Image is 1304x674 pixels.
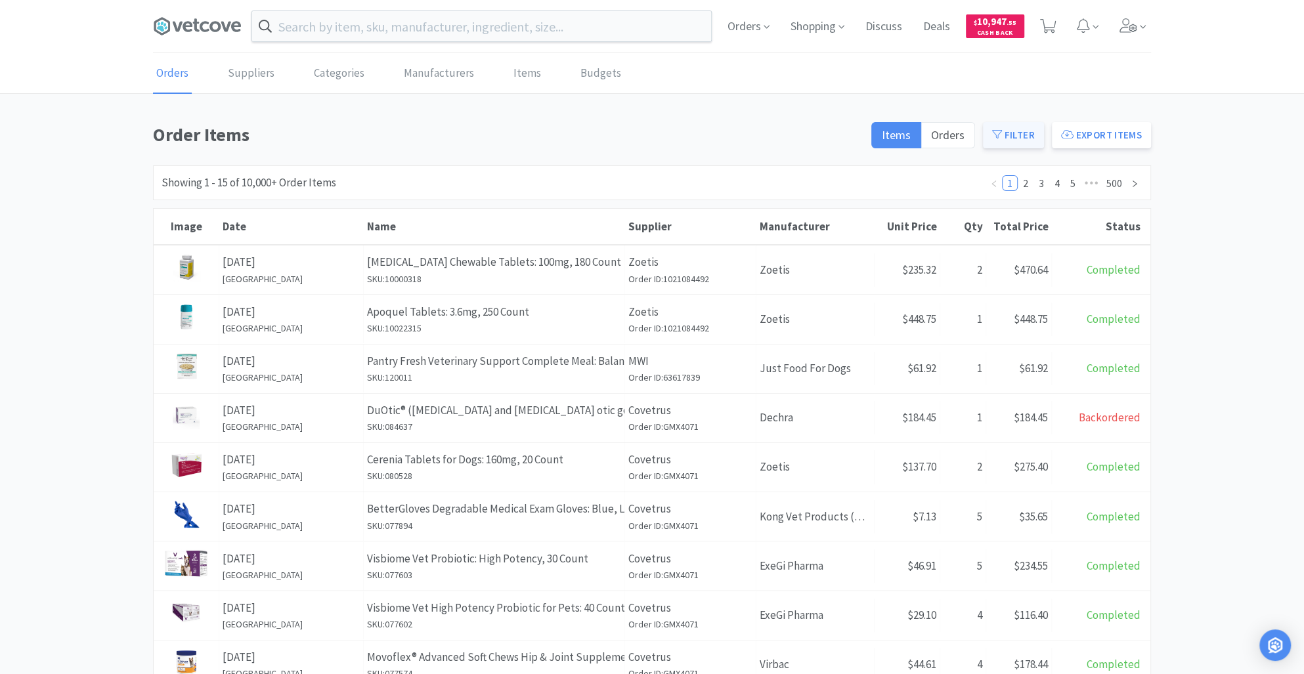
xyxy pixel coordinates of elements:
h6: SKU: 077894 [367,518,621,533]
h6: [GEOGRAPHIC_DATA] [223,272,360,286]
div: 1 [940,303,986,336]
p: [DATE] [223,550,360,568]
h6: [GEOGRAPHIC_DATA] [223,568,360,582]
div: ExeGi Pharma [756,599,875,632]
img: c9cce6e1c4074fea94bb8a2e7f3e633a_567057.png [169,451,203,478]
li: 4 [1049,175,1065,191]
li: Next Page [1127,175,1142,191]
img: 8981404c5abc4141a69d2fbd7d4c2985_569749.png [173,352,200,380]
div: Image [157,219,216,234]
span: $61.92 [1019,361,1048,375]
div: Zoetis [756,303,875,336]
span: $178.44 [1014,657,1048,671]
a: 500 [1102,176,1126,190]
a: 2 [1018,176,1033,190]
div: 5 [940,500,986,534]
li: 1 [1002,175,1018,191]
p: Apoquel Tablets: 3.6mg, 250 Count [367,303,621,321]
a: Suppliers [225,54,278,94]
span: $184.45 [902,410,936,425]
div: Qty [944,219,983,234]
p: MWI [628,352,752,370]
h6: [GEOGRAPHIC_DATA] [223,321,360,335]
div: Kong Vet Products (KVP) [756,500,875,534]
a: $10,947.55Cash Back [966,9,1024,44]
span: $44.61 [907,657,936,671]
span: Items [882,127,911,142]
span: $275.40 [1014,459,1048,474]
li: 3 [1033,175,1049,191]
h6: Order ID: 1021084492 [628,321,752,335]
p: DuOtic® ([MEDICAL_DATA] and [MEDICAL_DATA] otic gel): 1 mL, 20 Count [367,402,621,419]
p: [DATE] [223,451,360,469]
span: Orders [931,127,965,142]
h6: Order ID: 1021084492 [628,272,752,286]
div: 1 [940,401,986,434]
h6: SKU: 080528 [367,469,621,483]
p: Covetrus [628,451,752,469]
div: 2 [940,253,986,287]
h6: [GEOGRAPHIC_DATA] [223,518,360,533]
div: Manufacturer [760,219,871,234]
span: Completed [1087,312,1141,326]
span: $470.64 [1014,263,1048,277]
h6: SKU: 084637 [367,419,621,434]
div: 5 [940,549,986,583]
input: Search by item, sku, manufacturer, ingredient, size... [252,11,711,41]
a: 1 [1003,176,1017,190]
h6: SKU: 120011 [367,370,621,385]
span: Completed [1087,509,1141,524]
h1: Order Items [153,120,863,150]
span: ••• [1081,175,1102,191]
a: Orders [153,54,192,94]
button: Filter [983,122,1044,148]
p: [DATE] [223,648,360,666]
span: $235.32 [902,263,936,277]
img: 0e895c5b7b7c4d82998ea476f5da318b_791748.png [173,402,199,429]
span: $116.40 [1014,608,1048,622]
span: $46.91 [907,558,936,573]
h6: Order ID: GMX4071 [628,617,752,631]
span: $61.92 [907,361,936,375]
div: 4 [940,599,986,632]
span: $234.55 [1014,558,1048,573]
p: [DATE] [223,402,360,419]
p: Covetrus [628,402,752,419]
h6: SKU: 10000318 [367,272,621,286]
h6: Order ID: GMX4071 [628,469,752,483]
div: Zoetis [756,450,875,484]
div: Just Food For Dogs [756,352,875,385]
span: $35.65 [1019,509,1048,524]
span: $7.13 [913,509,936,524]
a: Deals [918,21,955,33]
a: Manufacturers [401,54,477,94]
h6: [GEOGRAPHIC_DATA] [223,617,360,631]
img: 43752ed7bc3e4d33ae13436133d4dcb2_514737.png [168,599,204,626]
div: Date [223,219,360,234]
span: Cash Back [974,30,1016,38]
span: $448.75 [1014,312,1048,326]
p: Covetrus [628,500,752,518]
span: Completed [1087,361,1141,375]
h6: [GEOGRAPHIC_DATA] [223,370,360,385]
p: [DATE] [223,253,360,271]
img: ef5148b641ef4cc995b4f1ca70e2377c_295699.jpeg [173,253,200,281]
div: ExeGi Pharma [756,549,875,583]
div: Status [1055,219,1141,234]
img: 06579ecc21dd43dd94bddb643a4d5c60_515941.png [163,549,210,577]
span: Completed [1087,459,1141,474]
li: Next 5 Pages [1081,175,1102,191]
div: Showing 1 - 15 of 10,000+ Order Items [162,174,336,192]
p: Zoetis [628,303,752,321]
div: 2 [940,450,986,484]
a: Items [510,54,544,94]
span: . 55 [1007,18,1016,27]
button: Export Items [1052,122,1151,148]
p: Movoflex® Advanced Soft Chews Hip & Joint Supplement: Medium, 60 Count [367,648,621,666]
h6: SKU: 10022315 [367,321,621,335]
div: Dechra [756,401,875,434]
i: icon: right [1131,180,1139,188]
div: Unit Price [878,219,937,234]
a: 4 [1050,176,1064,190]
li: 500 [1102,175,1127,191]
